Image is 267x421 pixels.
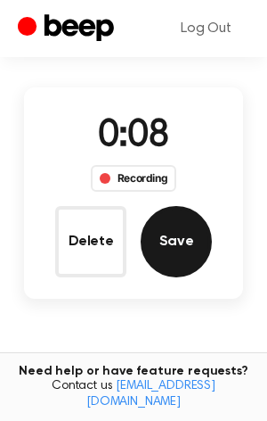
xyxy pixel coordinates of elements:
button: Save Audio Record [141,206,212,277]
a: [EMAIL_ADDRESS][DOMAIN_NAME] [86,380,215,409]
span: Contact us [11,379,256,410]
a: Log Out [163,7,249,50]
button: Delete Audio Record [55,206,126,277]
div: Recording [91,165,177,192]
span: 0:08 [98,118,169,155]
a: Beep [18,12,118,46]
